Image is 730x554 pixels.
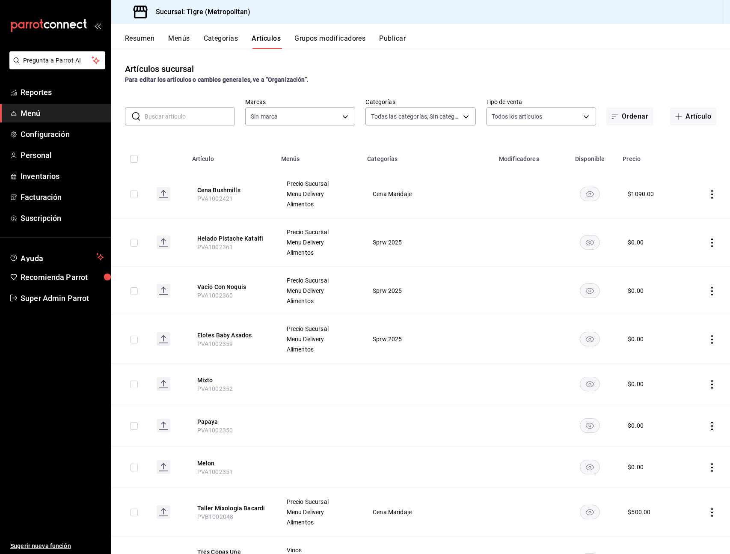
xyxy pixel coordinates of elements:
span: Ayuda [21,252,93,262]
button: Publicar [379,34,406,49]
button: Pregunta a Parrot AI [9,51,105,69]
button: edit-product-location [197,376,266,384]
span: Suscripción [21,212,104,224]
h3: Sucursal: Tigre (Metropolitan) [149,7,250,17]
span: Menu Delivery [287,191,351,197]
span: Facturación [21,191,104,203]
th: Artículo [187,143,276,170]
div: Artículos sucursal [125,63,194,75]
a: Pregunta a Parrot AI [6,62,105,71]
span: PVB1002048 [197,513,234,520]
th: Disponible [562,143,617,170]
span: Alimentos [287,346,351,352]
span: Pregunta a Parrot AI [23,56,92,65]
button: actions [708,287,716,295]
span: Cena Maridaje [373,191,483,197]
button: actions [708,335,716,344]
button: availability-product [580,377,600,391]
button: open_drawer_menu [94,22,101,29]
div: $ 0.00 [628,421,644,430]
button: actions [708,380,716,389]
input: Buscar artículo [145,108,235,125]
span: PVA1002361 [197,244,233,250]
button: actions [708,463,716,472]
span: Cena Maridaje [373,509,483,515]
button: edit-product-location [197,504,266,512]
span: Menu Delivery [287,239,351,245]
div: $ 0.00 [628,238,644,247]
span: Precio Sucursal [287,499,351,505]
th: Categorías [362,143,494,170]
button: Resumen [125,34,154,49]
span: PVA1002421 [197,195,233,202]
button: edit-product-location [197,459,266,468]
button: Artículos [252,34,281,49]
span: Vinos [287,547,351,553]
button: availability-product [580,460,600,474]
span: PVA1002352 [197,385,233,392]
button: edit-product-location [197,186,266,194]
span: Inventarios [21,170,104,182]
th: Menús [276,143,362,170]
th: Modificadores [494,143,562,170]
span: PVA1002350 [197,427,233,434]
button: Categorías [204,34,238,49]
th: Precio [617,143,685,170]
span: Menu Delivery [287,288,351,294]
span: Sin marca [251,112,278,121]
label: Tipo de venta [486,99,596,105]
span: Personal [21,149,104,161]
button: actions [708,238,716,247]
span: PVA1002351 [197,468,233,475]
span: Todos los artículos [492,112,543,121]
button: Grupos modificadores [294,34,365,49]
span: Alimentos [287,519,351,525]
button: actions [708,190,716,199]
div: $ 500.00 [628,508,650,516]
span: Precio Sucursal [287,326,351,332]
span: Menu Delivery [287,509,351,515]
button: actions [708,508,716,517]
span: Precio Sucursal [287,181,351,187]
div: $ 0.00 [628,463,644,471]
span: PVA1002359 [197,340,233,347]
span: Sprw 2025 [373,239,483,245]
span: Sugerir nueva función [10,542,104,551]
div: $ 0.00 [628,380,644,388]
span: Precio Sucursal [287,277,351,283]
button: availability-product [580,332,600,346]
button: edit-product-location [197,283,266,291]
button: availability-product [580,418,600,433]
span: Recomienda Parrot [21,271,104,283]
span: Sprw 2025 [373,336,483,342]
div: $ 1090.00 [628,190,654,198]
div: navigation tabs [125,34,730,49]
button: availability-product [580,505,600,519]
div: $ 0.00 [628,335,644,343]
button: Ordenar [606,107,653,125]
button: Menús [168,34,190,49]
button: edit-product-location [197,234,266,243]
span: PVA1002360 [197,292,233,299]
label: Marcas [245,99,355,105]
label: Categorías [365,99,475,105]
button: edit-product-location [197,417,266,426]
button: availability-product [580,283,600,298]
span: Menu Delivery [287,336,351,342]
span: Alimentos [287,250,351,256]
span: Super Admin Parrot [21,292,104,304]
span: Todas las categorías, Sin categoría [371,112,460,121]
button: availability-product [580,235,600,250]
span: Alimentos [287,298,351,304]
span: Configuración [21,128,104,140]
strong: Para editar los artículos o cambios generales, ve a “Organización”. [125,76,309,83]
div: $ 0.00 [628,286,644,295]
button: actions [708,422,716,430]
button: edit-product-location [197,331,266,340]
button: availability-product [580,187,600,201]
span: Alimentos [287,201,351,207]
span: Reportes [21,86,104,98]
span: Sprw 2025 [373,288,483,294]
span: Menú [21,107,104,119]
span: Precio Sucursal [287,229,351,235]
